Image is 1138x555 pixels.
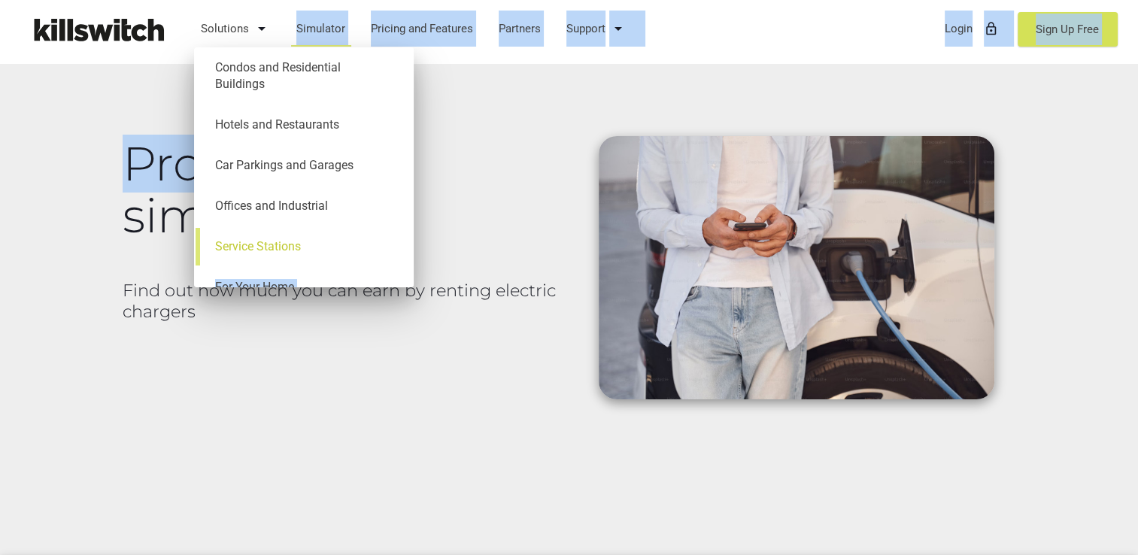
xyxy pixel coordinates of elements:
a: Simulator [290,9,353,48]
img: Men charging his vehicle from EV charger with integrated payments [599,136,994,399]
a: Hotels and Restaurants [202,105,407,145]
a: Loginlock_outline [938,9,1006,48]
a: Support [560,9,635,48]
a: Offices and Industrial [202,186,407,226]
i: lock_outline [984,11,999,47]
a: Sign Up Free [1018,12,1118,47]
h2: Find out how much you can earn by renting electric chargers [123,280,561,323]
a: Solutions [194,9,278,48]
h1: Profitability simulator [123,138,561,242]
a: Pricing and Features [364,9,481,48]
i: arrow_drop_down [609,11,627,47]
img: Killswitch [23,11,173,48]
a: For Your Home [202,267,407,308]
a: Car Parkings and Garages [202,145,407,186]
a: Service Stations [202,226,407,267]
a: Partners [492,9,548,48]
i: arrow_drop_down [253,11,271,47]
a: Condos and Residential Buildings [202,47,407,105]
